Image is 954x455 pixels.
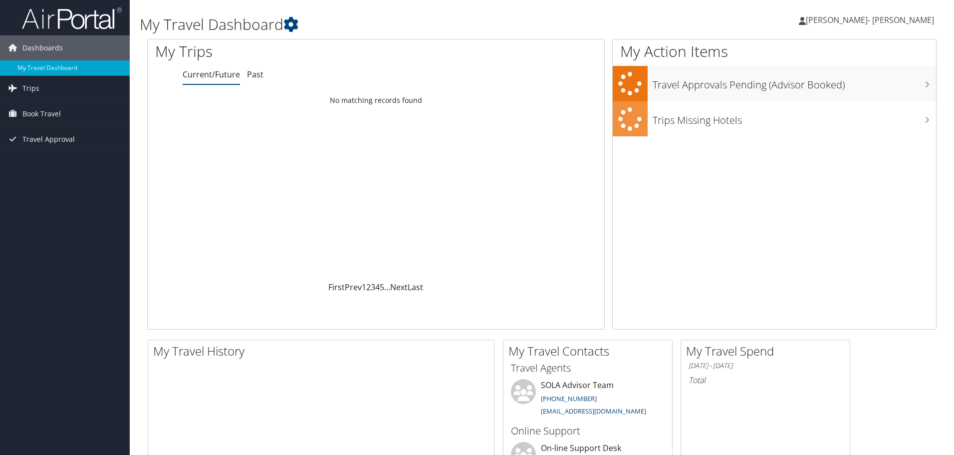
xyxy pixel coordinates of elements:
[508,343,672,360] h2: My Travel Contacts
[408,282,423,293] a: Last
[689,361,842,371] h6: [DATE] - [DATE]
[153,343,494,360] h2: My Travel History
[511,424,665,438] h3: Online Support
[22,6,122,30] img: airportal-logo.png
[541,407,646,416] a: [EMAIL_ADDRESS][DOMAIN_NAME]
[328,282,345,293] a: First
[511,361,665,375] h3: Travel Agents
[689,375,842,386] h6: Total
[366,282,371,293] a: 2
[22,76,39,101] span: Trips
[22,35,63,60] span: Dashboards
[390,282,408,293] a: Next
[183,69,240,80] a: Current/Future
[22,101,61,126] span: Book Travel
[380,282,384,293] a: 5
[375,282,380,293] a: 4
[799,5,944,35] a: [PERSON_NAME]- [PERSON_NAME]
[806,14,934,25] span: [PERSON_NAME]- [PERSON_NAME]
[362,282,366,293] a: 1
[686,343,850,360] h2: My Travel Spend
[140,14,676,35] h1: My Travel Dashboard
[613,101,936,137] a: Trips Missing Hotels
[506,379,670,420] li: SOLA Advisor Team
[148,91,604,109] td: No matching records found
[22,127,75,152] span: Travel Approval
[653,108,936,127] h3: Trips Missing Hotels
[541,394,597,403] a: [PHONE_NUMBER]
[613,41,936,62] h1: My Action Items
[345,282,362,293] a: Prev
[384,282,390,293] span: …
[613,66,936,101] a: Travel Approvals Pending (Advisor Booked)
[371,282,375,293] a: 3
[653,73,936,92] h3: Travel Approvals Pending (Advisor Booked)
[247,69,263,80] a: Past
[155,41,407,62] h1: My Trips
